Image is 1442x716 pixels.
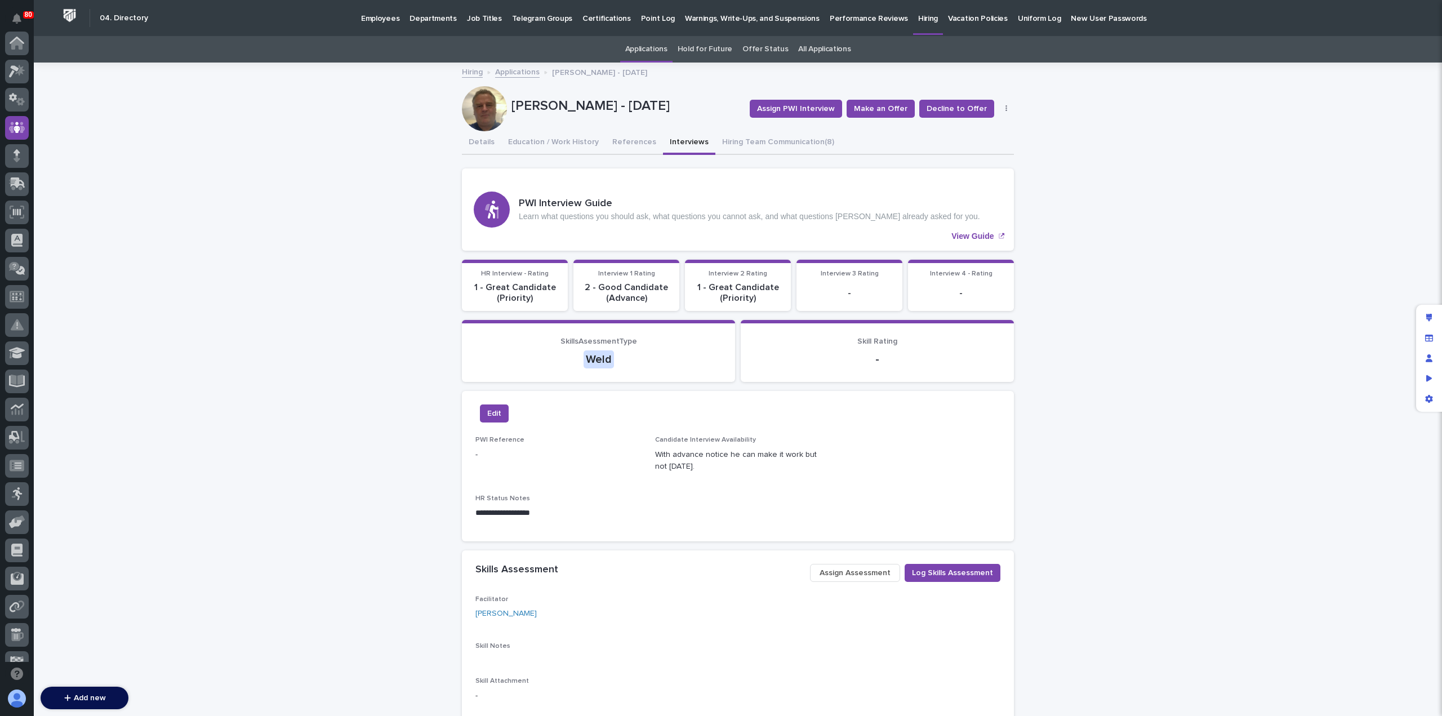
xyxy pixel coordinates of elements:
[1419,368,1439,389] div: Preview as
[560,337,637,345] span: SkillsAsessmentType
[59,5,80,26] img: Workspace Logo
[475,608,537,620] a: [PERSON_NAME]
[475,596,508,603] span: Facilitator
[462,131,501,155] button: Details
[951,232,994,241] p: View Guide
[25,11,32,19] p: 80
[480,404,509,423] button: Edit
[655,437,756,443] span: Candidate Interview Availability
[750,100,842,118] button: Assign PWI Interview
[475,690,642,702] p: -
[519,198,980,210] h3: PWI Interview Guide
[655,449,821,473] p: With advance notice he can make it work but not [DATE].
[1419,328,1439,348] div: Manage fields and data
[854,103,907,114] span: Make an Offer
[5,7,29,30] button: Notifications
[580,282,673,304] p: 2 - Good Candidate (Advance)
[678,36,732,63] a: Hold for Future
[821,270,879,277] span: Interview 3 Rating
[1419,389,1439,409] div: App settings
[475,495,530,502] span: HR Status Notes
[798,36,851,63] a: All Applications
[606,131,663,155] button: References
[810,564,900,582] button: Assign Assessment
[912,567,993,579] span: Log Skills Assessment
[919,100,994,118] button: Decline to Offer
[462,65,483,78] a: Hiring
[584,350,614,368] div: Weld
[462,168,1014,251] a: View Guide
[625,36,667,63] a: Applications
[5,662,29,686] button: Open support chat
[469,282,561,304] p: 1 - Great Candidate (Priority)
[598,270,655,277] span: Interview 1 Rating
[552,65,647,78] p: [PERSON_NAME] - [DATE]
[915,288,1007,299] p: -
[803,288,896,299] p: -
[14,14,29,32] div: Notifications80
[905,564,1000,582] button: Log Skills Assessment
[475,678,529,684] span: Skill Attachment
[475,449,642,461] p: -
[930,270,993,277] span: Interview 4 - Rating
[742,36,788,63] a: Offer Status
[475,437,524,443] span: PWI Reference
[481,270,549,277] span: HR Interview - Rating
[663,131,715,155] button: Interviews
[757,103,835,114] span: Assign PWI Interview
[715,131,841,155] button: Hiring Team Communication (8)
[511,98,741,114] p: [PERSON_NAME] - [DATE]
[41,687,128,709] button: Add new
[5,687,29,710] button: users-avatar
[487,408,501,419] span: Edit
[692,282,784,304] p: 1 - Great Candidate (Priority)
[475,643,510,650] span: Skill Notes
[754,353,1000,366] p: -
[1419,348,1439,368] div: Manage users
[1419,308,1439,328] div: Edit layout
[857,337,897,345] span: Skill Rating
[820,567,891,579] span: Assign Assessment
[927,103,987,114] span: Decline to Offer
[519,212,980,221] p: Learn what questions you should ask, what questions you cannot ask, and what questions [PERSON_NA...
[100,14,148,23] h2: 04. Directory
[475,564,558,576] h2: Skills Assessment
[495,65,540,78] a: Applications
[709,270,767,277] span: Interview 2 Rating
[847,100,915,118] button: Make an Offer
[501,131,606,155] button: Education / Work History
